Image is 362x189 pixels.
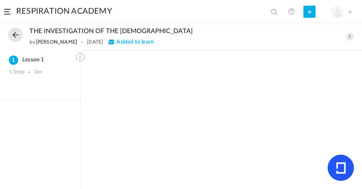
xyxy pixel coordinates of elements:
img: user-image.png [332,6,343,17]
span: Added to learn [108,39,154,45]
span: THE INVESTIGATION OF THE [DEMOGRAPHIC_DATA] [29,27,193,35]
div: 0m [34,69,42,76]
a: [PERSON_NAME] [36,39,78,45]
div: 1 Step [9,69,24,76]
div: by [29,39,77,45]
h3: Lesson 1 [9,57,72,63]
a: RESPIRATION ACADEMY [16,6,112,16]
div: [DATE] [87,39,103,45]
